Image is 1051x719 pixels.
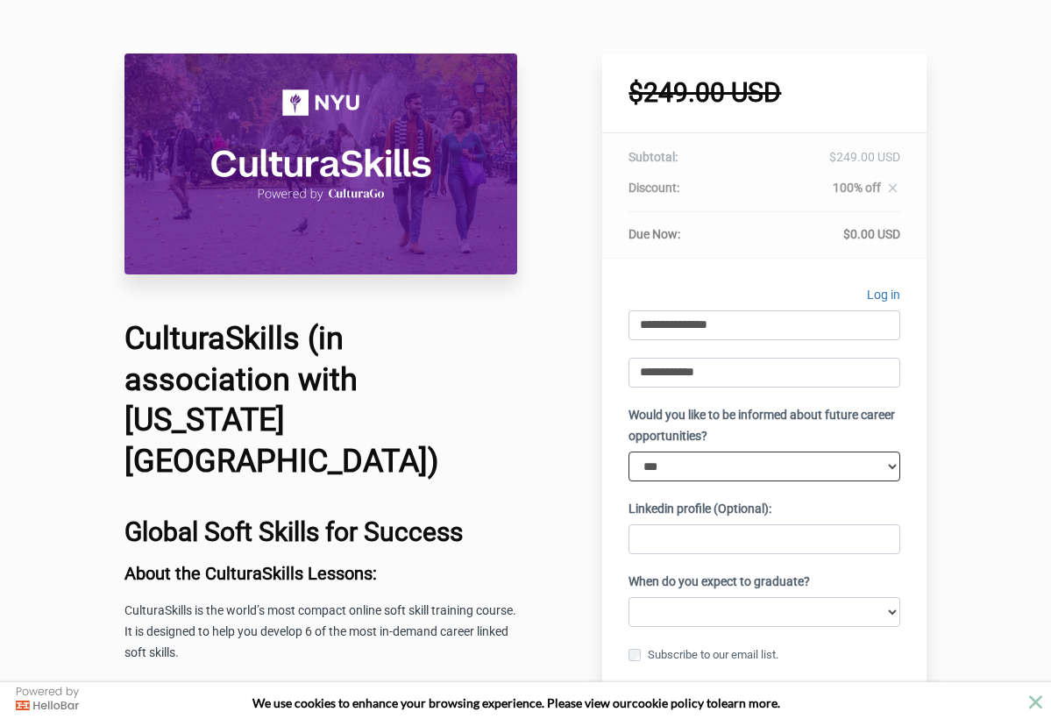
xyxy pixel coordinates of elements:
input: Subscribe to our email list. [628,649,641,661]
i: close [885,181,900,196]
span: learn more. [718,695,780,710]
a: cookie policy [632,695,704,710]
th: Discount: [628,179,742,212]
strong: to [707,695,718,710]
h3: About the CulturaSkills Lessons: [124,564,517,583]
td: $249.00 USD [743,148,900,179]
label: When do you expect to graduate? [628,572,810,593]
span: $0.00 USD [843,227,900,241]
span: Subtotal: [628,150,678,164]
button: close [1025,691,1047,713]
label: Would you like to be informed about future career opportunities? [628,405,900,447]
b: Global Soft Skills for Success [124,516,463,547]
span: We use cookies to enhance your browsing experience. Please view our [252,695,632,710]
a: Log in [867,285,900,310]
h1: $249.00 USD [628,80,900,106]
img: 31710be-8b5f-527-66b4-0ce37cce11c4_CulturaSkills_NYU_Course_Header_Image.png [124,53,517,274]
a: close [881,181,900,200]
th: Due Now: [628,212,742,244]
span: 100% off [833,181,881,195]
h1: CulturaSkills (in association with [US_STATE][GEOGRAPHIC_DATA]) [124,318,517,482]
span: CulturaSkills is the world’s most compact online soft skill training course. It is designed to he... [124,603,516,659]
label: Subscribe to our email list. [628,645,778,665]
label: Linkedin profile (Optional): [628,499,771,520]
